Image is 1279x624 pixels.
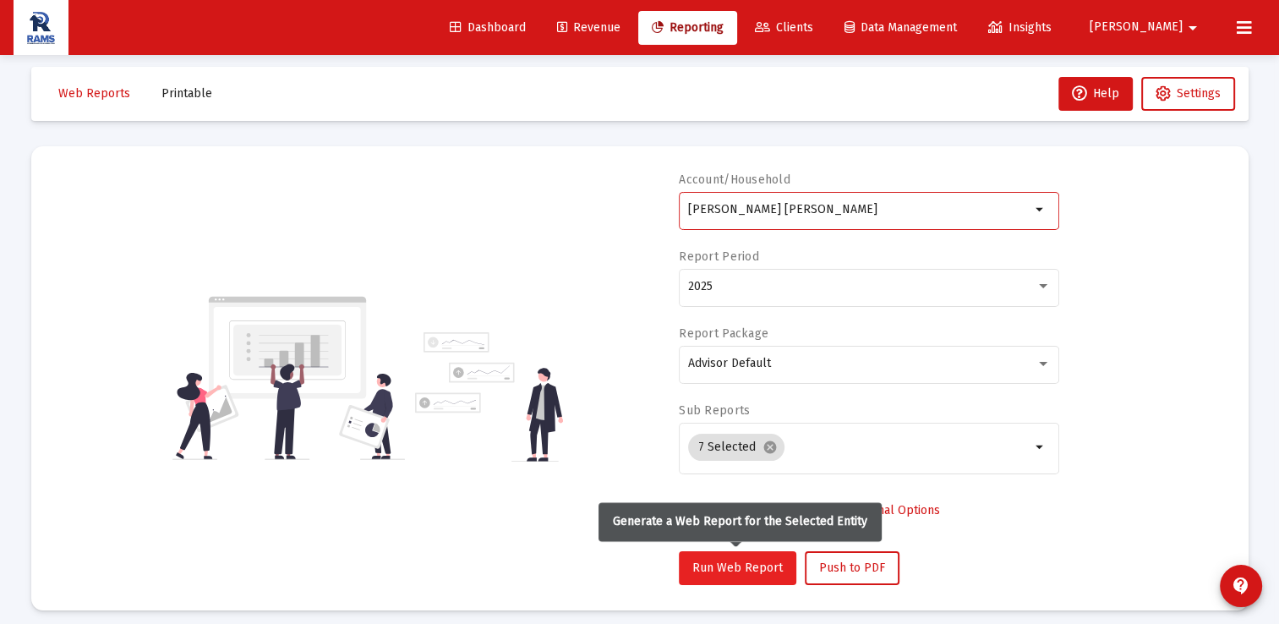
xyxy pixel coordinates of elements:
[1069,10,1223,44] button: [PERSON_NAME]
[1177,86,1221,101] span: Settings
[1058,77,1133,111] button: Help
[688,203,1030,216] input: Search or select an account or household
[652,20,724,35] span: Reporting
[172,294,405,462] img: reporting
[436,11,539,45] a: Dashboard
[805,551,899,585] button: Push to PDF
[557,20,620,35] span: Revenue
[1090,20,1183,35] span: [PERSON_NAME]
[688,430,1030,464] mat-chip-list: Selection
[26,11,56,45] img: Dashboard
[161,86,212,101] span: Printable
[1231,576,1251,596] mat-icon: contact_support
[679,551,796,585] button: Run Web Report
[45,77,144,111] button: Web Reports
[831,11,970,45] a: Data Management
[688,356,771,370] span: Advisor Default
[679,326,768,341] label: Report Package
[148,77,226,111] button: Printable
[679,403,750,418] label: Sub Reports
[755,20,813,35] span: Clients
[841,503,940,517] span: Additional Options
[638,11,737,45] a: Reporting
[450,20,526,35] span: Dashboard
[415,332,563,462] img: reporting-alt
[1030,437,1051,457] mat-icon: arrow_drop_down
[762,440,778,455] mat-icon: cancel
[679,172,790,187] label: Account/Household
[844,20,957,35] span: Data Management
[988,20,1052,35] span: Insights
[688,279,713,293] span: 2025
[58,86,130,101] span: Web Reports
[688,434,784,461] mat-chip: 7 Selected
[1072,86,1119,101] span: Help
[544,11,634,45] a: Revenue
[1141,77,1235,111] button: Settings
[679,249,759,264] label: Report Period
[1030,200,1051,220] mat-icon: arrow_drop_down
[1183,11,1203,45] mat-icon: arrow_drop_down
[819,561,885,575] span: Push to PDF
[692,561,783,575] span: Run Web Report
[692,503,810,517] span: Select Custom Period
[975,11,1065,45] a: Insights
[741,11,827,45] a: Clients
